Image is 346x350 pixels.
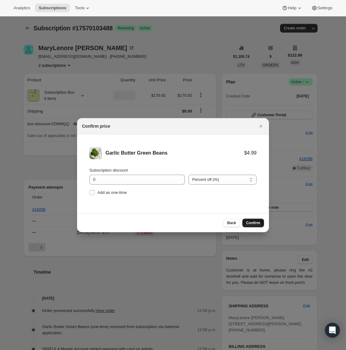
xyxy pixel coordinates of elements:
[308,4,336,12] button: Settings
[278,4,306,12] button: Help
[244,150,257,156] div: $4.99
[10,4,34,12] button: Analytics
[318,6,332,11] span: Settings
[39,6,66,11] span: Subscriptions
[14,6,30,11] span: Analytics
[97,190,127,195] span: Add as one-time
[71,4,94,12] button: Tools
[227,220,236,225] span: Back
[89,168,128,173] span: Subscription discount
[75,6,84,11] span: Tools
[242,219,264,227] button: Confirm
[106,150,244,156] div: Garlic Butter Green Beans
[325,323,340,338] div: Open Intercom Messenger
[223,219,240,227] button: Back
[246,220,260,225] span: Confirm
[82,123,110,129] h2: Confirm price
[89,147,102,159] img: Garlic Butter Green Beans
[35,4,70,12] button: Subscriptions
[257,122,265,130] button: Close
[288,6,296,11] span: Help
